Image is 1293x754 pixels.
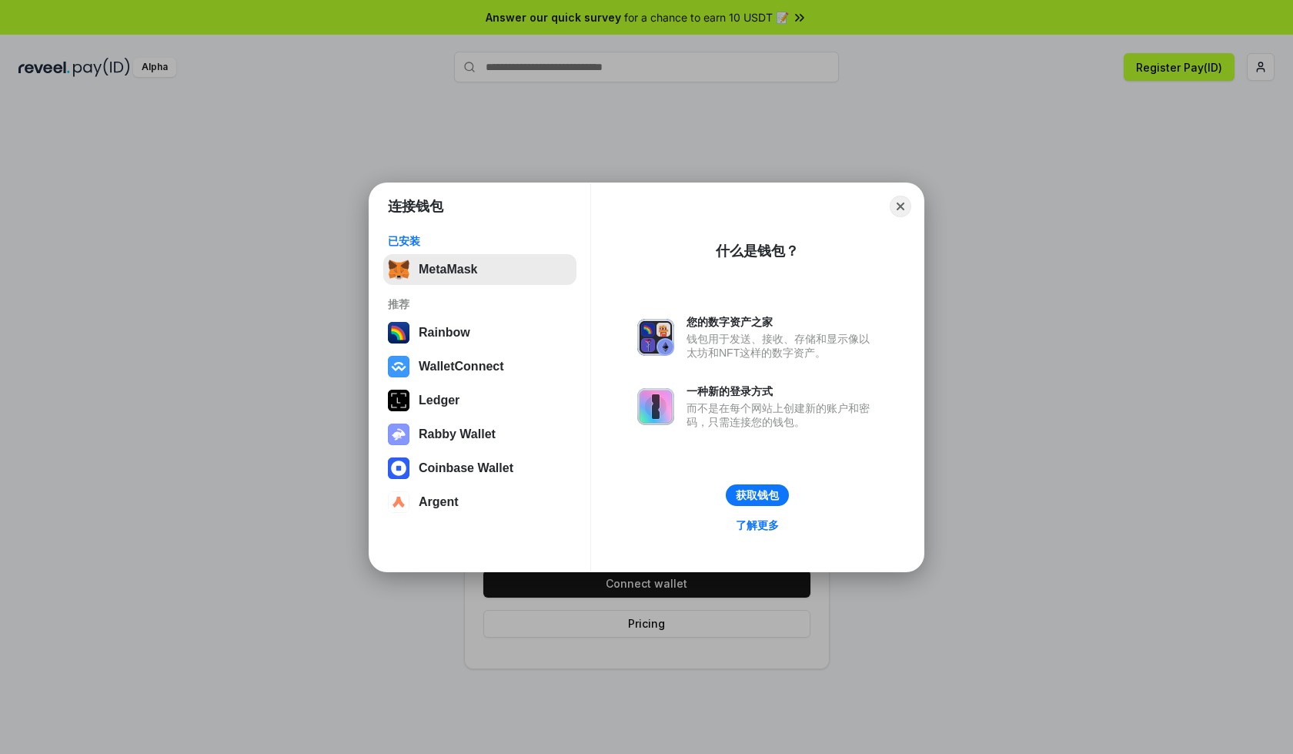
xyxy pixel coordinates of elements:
[637,388,674,425] img: svg+xml,%3Csvg%20xmlns%3D%22http%3A%2F%2Fwww.w3.org%2F2000%2Fsvg%22%20fill%3D%22none%22%20viewBox...
[383,351,576,382] button: WalletConnect
[383,385,576,416] button: Ledger
[637,319,674,356] img: svg+xml,%3Csvg%20xmlns%3D%22http%3A%2F%2Fwww.w3.org%2F2000%2Fsvg%22%20fill%3D%22none%22%20viewBox...
[687,332,877,360] div: 钱包用于发送、接收、存储和显示像以太坊和NFT这样的数字资产。
[716,242,799,260] div: 什么是钱包？
[383,419,576,450] button: Rabby Wallet
[419,326,470,340] div: Rainbow
[388,322,409,343] img: svg+xml,%3Csvg%20width%3D%22120%22%20height%3D%22120%22%20viewBox%3D%220%200%20120%20120%22%20fil...
[736,518,779,532] div: 了解更多
[890,196,911,217] button: Close
[383,317,576,348] button: Rainbow
[388,356,409,377] img: svg+xml,%3Csvg%20width%3D%2228%22%20height%3D%2228%22%20viewBox%3D%220%200%2028%2028%22%20fill%3D...
[736,488,779,502] div: 获取钱包
[383,254,576,285] button: MetaMask
[419,360,504,374] div: WalletConnect
[383,487,576,518] button: Argent
[388,234,572,248] div: 已安装
[726,484,789,506] button: 获取钱包
[419,394,459,407] div: Ledger
[388,197,443,216] h1: 连接钱包
[419,427,496,441] div: Rabby Wallet
[687,315,877,329] div: 您的数字资产之家
[388,424,409,445] img: svg+xml,%3Csvg%20xmlns%3D%22http%3A%2F%2Fwww.w3.org%2F2000%2Fsvg%22%20fill%3D%22none%22%20viewBox...
[727,515,788,535] a: 了解更多
[388,491,409,513] img: svg+xml,%3Csvg%20width%3D%2228%22%20height%3D%2228%22%20viewBox%3D%220%200%2028%2028%22%20fill%3D...
[388,457,409,479] img: svg+xml,%3Csvg%20width%3D%2228%22%20height%3D%2228%22%20viewBox%3D%220%200%2028%2028%22%20fill%3D...
[419,461,513,475] div: Coinbase Wallet
[388,259,409,280] img: svg+xml,%3Csvg%20fill%3D%22none%22%20height%3D%2233%22%20viewBox%3D%220%200%2035%2033%22%20width%...
[419,263,477,276] div: MetaMask
[383,453,576,484] button: Coinbase Wallet
[687,384,877,398] div: 一种新的登录方式
[419,495,459,509] div: Argent
[388,390,409,411] img: svg+xml,%3Csvg%20xmlns%3D%22http%3A%2F%2Fwww.w3.org%2F2000%2Fsvg%22%20width%3D%2228%22%20height%3...
[687,401,877,429] div: 而不是在每个网站上创建新的账户和密码，只需连接您的钱包。
[388,297,572,311] div: 推荐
